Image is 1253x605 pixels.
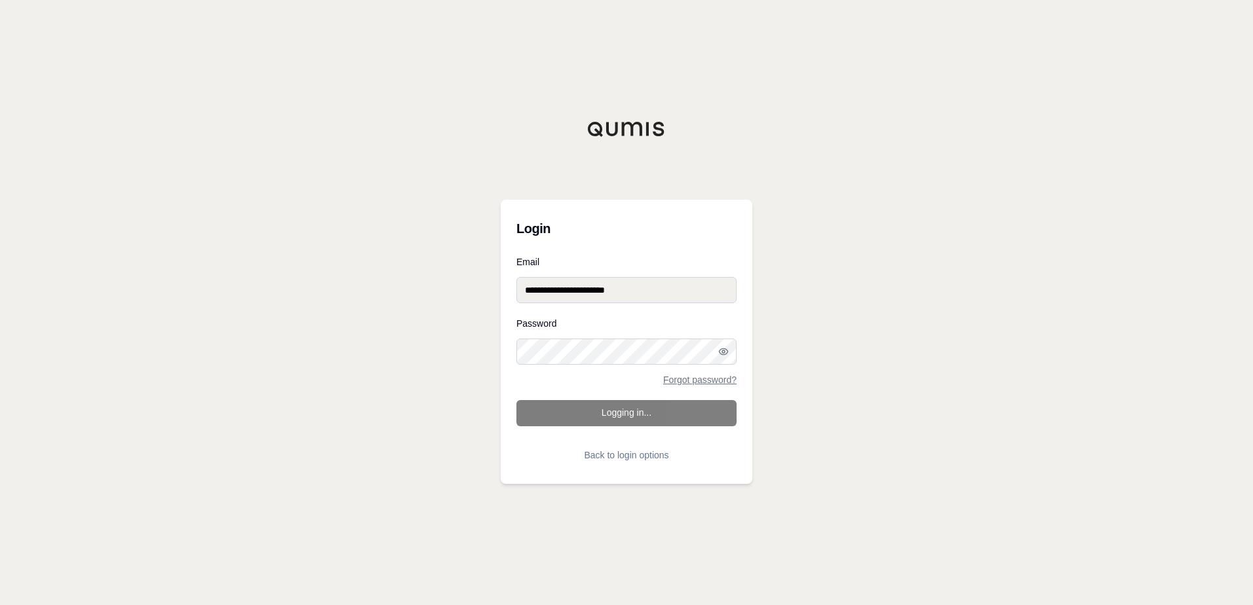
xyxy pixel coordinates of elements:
img: Qumis [587,121,666,137]
label: Email [516,257,737,266]
label: Password [516,319,737,328]
button: Back to login options [516,442,737,468]
h3: Login [516,215,737,242]
a: Forgot password? [663,375,737,384]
